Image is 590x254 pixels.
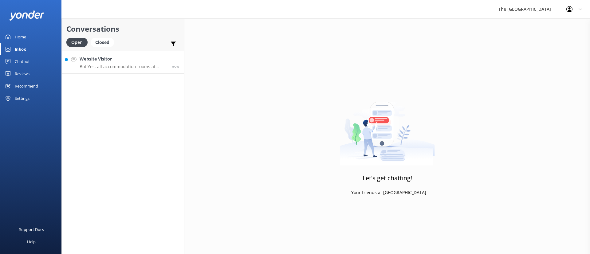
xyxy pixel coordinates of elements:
[363,173,412,183] h3: Let's get chatting!
[27,236,36,248] div: Help
[91,39,117,45] a: Closed
[15,55,30,68] div: Chatbot
[15,92,29,104] div: Settings
[80,64,167,69] p: Bot: Yes, all accommodation rooms at [GEOGRAPHIC_DATA] are stocked with shampoo and conditioner a...
[15,31,26,43] div: Home
[19,223,44,236] div: Support Docs
[15,80,38,92] div: Recommend
[172,64,179,69] span: Sep 01 2025 09:15pm (UTC -10:00) Pacific/Honolulu
[66,23,179,35] h2: Conversations
[15,68,29,80] div: Reviews
[9,10,45,21] img: yonder-white-logo.png
[348,189,426,196] p: - Your friends at [GEOGRAPHIC_DATA]
[340,89,435,166] img: artwork of a man stealing a conversation from at giant smartphone
[91,38,114,47] div: Closed
[80,56,167,62] h4: Website Visitor
[62,51,184,74] a: Website VisitorBot:Yes, all accommodation rooms at [GEOGRAPHIC_DATA] are stocked with shampoo and...
[66,38,88,47] div: Open
[66,39,91,45] a: Open
[15,43,26,55] div: Inbox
